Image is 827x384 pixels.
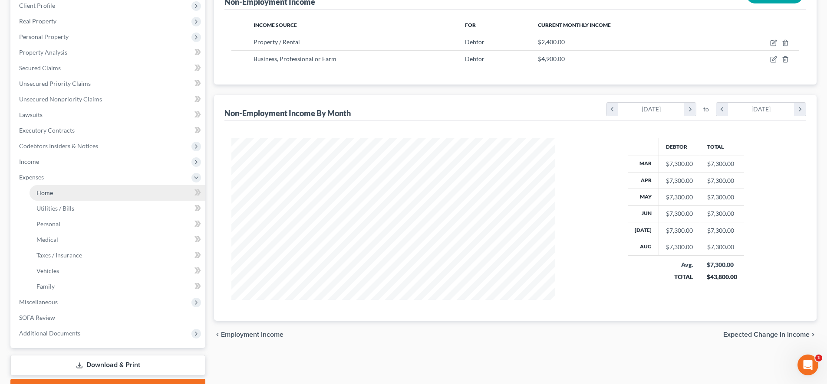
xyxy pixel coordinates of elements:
[36,220,60,228] span: Personal
[465,22,476,28] span: For
[666,209,693,218] div: $7,300.00
[36,267,59,274] span: Vehicles
[728,103,794,116] div: [DATE]
[19,49,67,56] span: Property Analysis
[36,189,53,196] span: Home
[12,123,205,138] a: Executory Contracts
[716,103,728,116] i: chevron_left
[19,33,69,40] span: Personal Property
[30,247,205,263] a: Taxes / Insurance
[628,239,659,255] th: Aug
[254,38,300,46] span: Property / Rental
[465,55,484,62] span: Debtor
[19,64,61,72] span: Secured Claims
[618,103,685,116] div: [DATE]
[666,193,693,202] div: $7,300.00
[628,189,659,205] th: May
[36,283,55,290] span: Family
[36,236,58,243] span: Medical
[666,159,693,168] div: $7,300.00
[666,260,693,269] div: Avg.
[214,331,283,338] button: chevron_left Employment Income
[700,239,744,255] td: $7,300.00
[30,232,205,247] a: Medical
[666,176,693,185] div: $7,300.00
[19,17,56,25] span: Real Property
[214,331,221,338] i: chevron_left
[19,111,43,118] span: Lawsuits
[628,205,659,222] th: Jun
[700,205,744,222] td: $7,300.00
[12,76,205,91] a: Unsecured Priority Claims
[723,331,817,338] button: Expected Change in Income chevron_right
[19,80,91,87] span: Unsecured Priority Claims
[30,201,205,216] a: Utilities / Bills
[36,205,74,212] span: Utilities / Bills
[12,107,205,123] a: Lawsuits
[707,260,737,269] div: $7,300.00
[19,127,75,134] span: Executory Contracts
[700,189,744,205] td: $7,300.00
[700,222,744,239] td: $7,300.00
[700,138,744,156] th: Total
[628,222,659,239] th: [DATE]
[815,355,822,361] span: 1
[684,103,696,116] i: chevron_right
[19,142,98,150] span: Codebtors Insiders & Notices
[666,226,693,235] div: $7,300.00
[538,55,565,62] span: $4,900.00
[628,172,659,189] th: Apr
[254,55,336,62] span: Business, Professional or Farm
[12,310,205,325] a: SOFA Review
[221,331,283,338] span: Employment Income
[12,60,205,76] a: Secured Claims
[666,243,693,251] div: $7,300.00
[659,138,700,156] th: Debtor
[10,355,205,375] a: Download & Print
[723,331,810,338] span: Expected Change in Income
[19,95,102,103] span: Unsecured Nonpriority Claims
[19,2,55,9] span: Client Profile
[538,38,565,46] span: $2,400.00
[700,156,744,172] td: $7,300.00
[224,108,351,118] div: Non-Employment Income By Month
[19,298,58,306] span: Miscellaneous
[797,355,818,375] iframe: Intercom live chat
[30,279,205,294] a: Family
[606,103,618,116] i: chevron_left
[36,251,82,259] span: Taxes / Insurance
[19,173,44,181] span: Expenses
[628,156,659,172] th: Mar
[794,103,806,116] i: chevron_right
[19,314,55,321] span: SOFA Review
[12,45,205,60] a: Property Analysis
[19,158,39,165] span: Income
[30,185,205,201] a: Home
[465,38,484,46] span: Debtor
[30,263,205,279] a: Vehicles
[254,22,297,28] span: Income Source
[700,172,744,189] td: $7,300.00
[707,273,737,281] div: $43,800.00
[538,22,611,28] span: Current Monthly Income
[666,273,693,281] div: TOTAL
[30,216,205,232] a: Personal
[19,329,80,337] span: Additional Documents
[810,331,817,338] i: chevron_right
[703,105,709,114] span: to
[12,91,205,107] a: Unsecured Nonpriority Claims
